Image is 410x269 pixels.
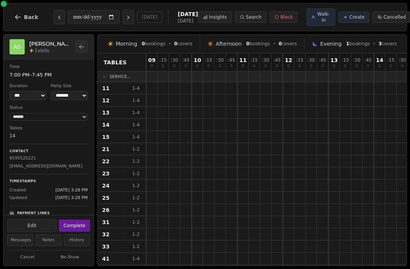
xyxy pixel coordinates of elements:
[127,219,145,225] span: 1 - 2
[246,41,249,46] span: 0
[54,10,65,24] button: Previous day
[162,64,164,68] span: 0
[298,64,301,68] span: 0
[174,41,192,47] span: covers
[102,170,109,177] span: 23
[173,64,175,68] span: 0
[7,253,47,262] button: Cancel
[102,231,109,238] span: 32
[102,255,109,263] span: 41
[383,14,406,20] span: Cancelled
[127,170,145,177] span: 1 - 2
[270,11,298,23] button: Block
[373,41,375,47] span: •
[209,14,227,20] span: Insights
[194,57,201,63] span: 10
[9,64,88,70] dt: Time
[307,8,335,26] button: Walk-in
[102,194,109,202] span: 25
[196,64,199,68] span: 0
[246,41,270,47] span: bookings
[159,58,167,62] span: : 15
[9,105,88,111] dt: Status
[127,207,145,213] span: 1 - 2
[399,58,406,62] span: : 30
[102,243,109,250] span: 33
[246,14,262,20] span: Search
[169,41,171,47] span: •
[401,64,403,68] span: 0
[230,64,232,68] span: 0
[123,10,134,24] button: Next day
[102,97,109,104] span: 12
[29,40,71,48] h2: [PERSON_NAME] [PERSON_NAME]
[279,41,282,46] span: 0
[198,11,232,23] button: Insights
[127,183,145,189] span: 1 - 2
[228,58,235,62] span: : 45
[376,57,383,63] span: 14
[142,41,165,47] span: bookings
[378,41,382,46] span: 3
[285,57,292,63] span: 12
[253,64,255,68] span: 0
[184,64,187,68] span: 0
[251,58,258,62] span: : 15
[317,11,330,23] span: Walk-in
[171,58,178,62] span: : 30
[342,58,349,62] span: : 15
[148,57,155,63] span: 09
[296,58,303,62] span: : 15
[330,57,337,63] span: 13
[174,41,177,46] span: 0
[182,58,189,62] span: : 45
[349,14,364,20] span: Create
[102,133,109,141] span: 15
[378,64,381,68] span: 0
[151,64,153,68] span: 0
[387,58,394,62] span: : 15
[307,58,315,62] span: : 30
[76,41,88,53] button: Back to bookings list
[102,84,109,92] span: 11
[9,83,46,89] dt: Duration
[364,58,372,62] span: : 45
[127,231,145,237] span: 1 - 2
[50,253,90,262] button: No-Show
[273,58,281,62] span: : 45
[273,41,276,47] span: •
[127,134,145,140] span: 1 - 4
[102,218,109,226] span: 31
[104,59,127,66] span: Tables
[9,149,88,154] p: Contact
[235,11,266,23] button: Search
[102,206,109,214] span: 26
[137,11,162,23] button: [DATE]
[9,155,88,162] p: 8595525221
[310,64,312,68] span: 0
[102,145,109,153] span: 21
[127,158,145,164] span: 1 - 2
[9,39,25,54] div: AS
[9,187,26,194] span: Created
[127,122,145,128] span: 1 - 4
[55,187,88,194] span: [DATE] 3:28 PM
[9,132,88,139] dd: 14
[353,58,360,62] span: : 30
[333,64,335,68] span: 0
[17,211,50,216] p: Payment Links
[116,40,137,48] span: Morning
[127,244,145,250] span: 1 - 2
[127,85,145,91] span: 1 - 4
[219,64,221,68] span: 0
[178,18,198,24] span: [DATE]
[9,163,88,170] p: [EMAIL_ADDRESS][DOMAIN_NAME]
[346,41,370,47] span: bookings
[142,41,145,46] span: 0
[35,48,49,54] span: 1 visits
[262,58,269,62] span: : 30
[242,64,244,68] span: 0
[264,64,266,68] span: 0
[127,195,145,201] span: 1 - 2
[389,64,392,68] span: 0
